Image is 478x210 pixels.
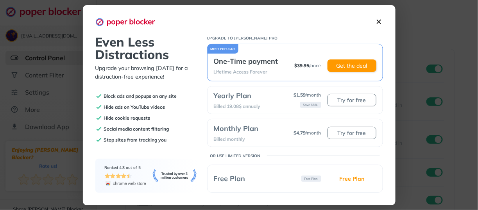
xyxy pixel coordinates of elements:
[95,18,162,26] img: logo
[214,174,245,183] p: Free Plan
[152,169,197,182] img: trusted-banner
[328,172,376,185] button: Free Plan
[295,63,321,68] p: / once
[210,153,261,158] p: OR USE LIMITED VERSION
[214,103,261,109] p: Billed 19.08$ annualy
[110,173,116,179] img: star
[214,57,278,66] p: One-Time payment
[95,93,102,100] img: check
[214,91,261,100] p: Yearly Plan
[95,64,198,81] p: Upgrade your browsing [DATE] for a distraction-free experience!
[294,130,321,136] p: / month
[214,124,259,133] p: Monthly Plan
[328,94,376,106] button: Try for free
[104,115,150,121] p: Hide cookie requests
[294,130,306,136] span: $ 4.79
[301,176,321,182] p: Free Plan
[328,59,376,72] button: Get the deal
[214,136,259,142] p: Billed monthly
[104,137,167,143] p: Stop sites from tracking you
[116,173,121,179] img: star
[105,173,110,179] img: star
[104,93,177,99] p: Block ads and popups on any site
[95,126,102,133] img: check
[214,69,278,75] p: Lifetime Access Forever
[105,165,146,170] p: Ranked 4.8 out of 5
[328,127,376,139] button: Try for free
[294,92,321,98] p: / month
[95,104,102,111] img: check
[127,173,132,179] img: half-star
[300,102,321,108] p: Save 66%
[104,104,165,110] p: Hide ads on YouTube videos
[104,126,169,132] p: Social media content filtering
[375,18,383,26] img: close-icon
[95,36,198,61] p: Even Less Distractions
[95,136,102,144] img: check
[95,115,102,122] img: check
[121,173,127,179] img: star
[294,92,306,98] span: $ 1.59
[105,180,146,187] img: chrome-web-store-logo
[207,36,383,41] p: UPGRADE TO [PERSON_NAME] PRO
[208,44,238,54] div: MOST POPULAR
[295,63,310,68] span: $ 39.95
